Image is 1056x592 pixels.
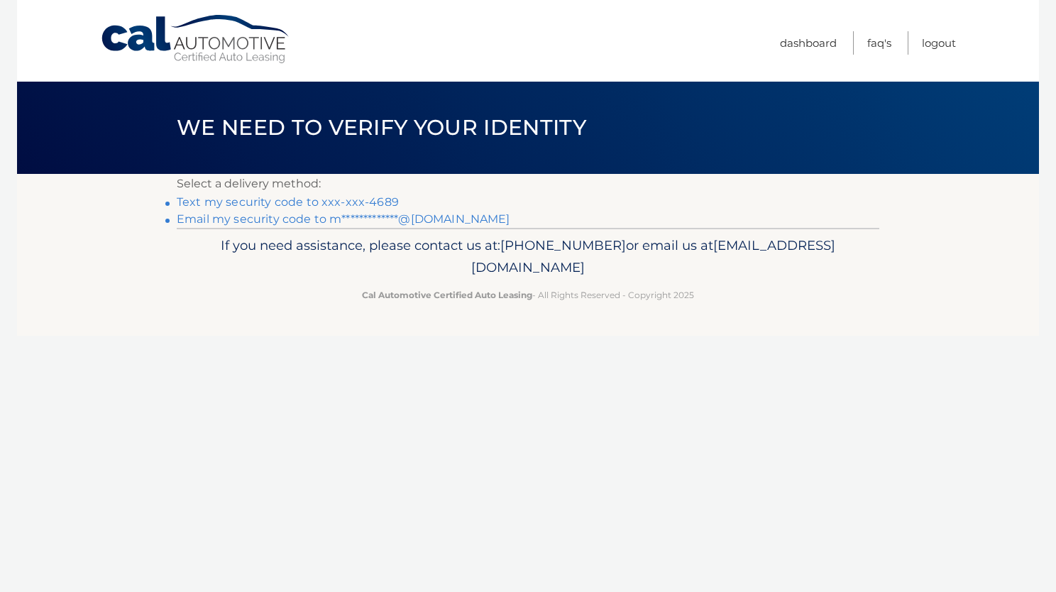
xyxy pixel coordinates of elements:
a: Logout [922,31,956,55]
a: Dashboard [780,31,837,55]
a: Cal Automotive [100,14,292,65]
a: FAQ's [867,31,891,55]
strong: Cal Automotive Certified Auto Leasing [362,290,532,300]
span: [PHONE_NUMBER] [500,237,626,253]
span: We need to verify your identity [177,114,586,141]
p: If you need assistance, please contact us at: or email us at [186,234,870,280]
p: Select a delivery method: [177,174,879,194]
p: - All Rights Reserved - Copyright 2025 [186,287,870,302]
a: Text my security code to xxx-xxx-4689 [177,195,399,209]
